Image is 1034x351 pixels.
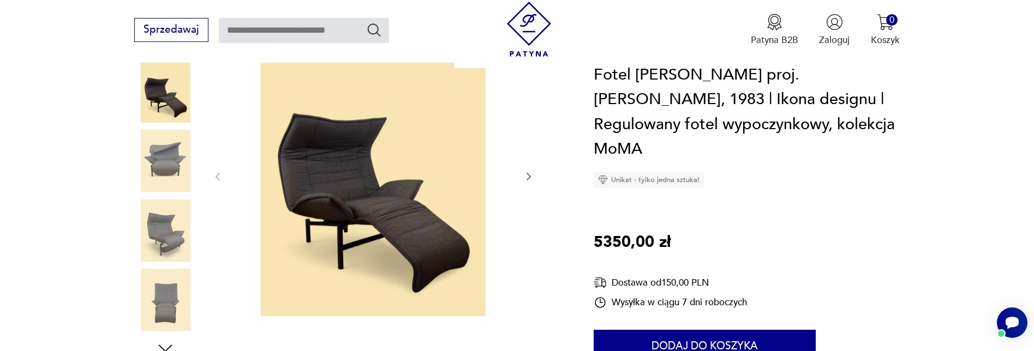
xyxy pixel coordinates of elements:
h1: Fotel [PERSON_NAME] proj. [PERSON_NAME], 1983 | Ikona designu | Regulowany fotel wypoczynkowy, ko... [594,63,900,162]
p: Patyna B2B [751,34,798,46]
img: Zdjęcie produktu Fotel Cassina Veranda proj. Vico Magistretti, 1983 | Ikona designu | Regulowany ... [134,60,196,123]
iframe: Smartsupp widget button [997,307,1027,338]
img: Ikona medalu [766,14,783,31]
div: Dostawa od 150,00 PLN [594,276,747,289]
img: Zdjęcie produktu Fotel Cassina Veranda proj. Vico Magistretti, 1983 | Ikona designu | Regulowany ... [237,35,510,316]
div: 0 [886,14,898,26]
button: Zaloguj [819,14,850,46]
p: Zaloguj [819,34,850,46]
img: Zdjęcie produktu Fotel Cassina Veranda proj. Vico Magistretti, 1983 | Ikona designu | Regulowany ... [134,269,196,331]
img: Zdjęcie produktu Fotel Cassina Veranda proj. Vico Magistretti, 1983 | Ikona designu | Regulowany ... [134,130,196,192]
button: 0Koszyk [871,14,900,46]
img: Ikona koszyka [877,14,894,31]
button: Patyna B2B [751,14,798,46]
a: Ikona medaluPatyna B2B [751,14,798,46]
img: Ikona dostawy [594,276,607,289]
img: Ikona diamentu [598,175,608,185]
img: Ikonka użytkownika [826,14,843,31]
div: Unikat - tylko jedna sztuka! [594,172,704,188]
p: Koszyk [871,34,900,46]
img: Zdjęcie produktu Fotel Cassina Veranda proj. Vico Magistretti, 1983 | Ikona designu | Regulowany ... [134,199,196,262]
a: Sprzedawaj [134,26,208,35]
img: Patyna - sklep z meblami i dekoracjami vintage [501,2,557,57]
div: Wysyłka w ciągu 7 dni roboczych [594,296,747,309]
button: Szukaj [366,22,382,38]
button: Sprzedawaj [134,18,208,42]
p: 5350,00 zł [594,230,671,255]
